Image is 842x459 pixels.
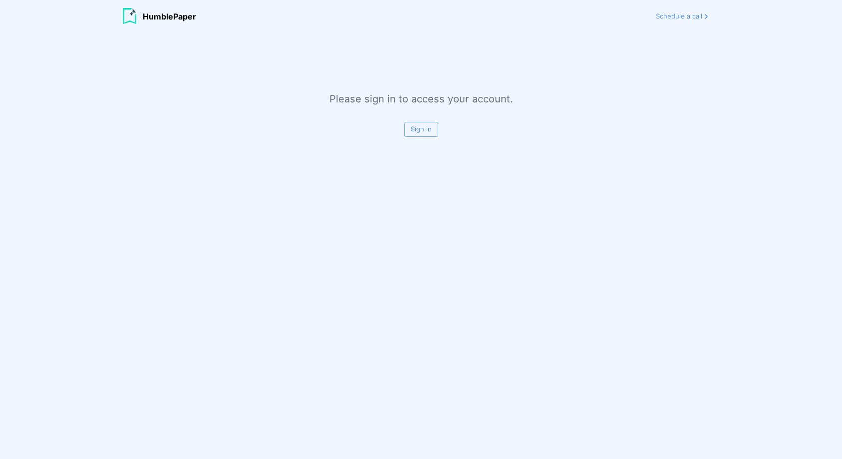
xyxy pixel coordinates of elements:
[122,8,196,24] a: logo HumblePaper
[239,92,603,106] div: Please sign in to access your account.
[143,10,196,22] span: HumblePaper
[648,7,718,25] a: Schedule a call
[122,8,138,24] img: logo
[404,122,438,137] div: Sign in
